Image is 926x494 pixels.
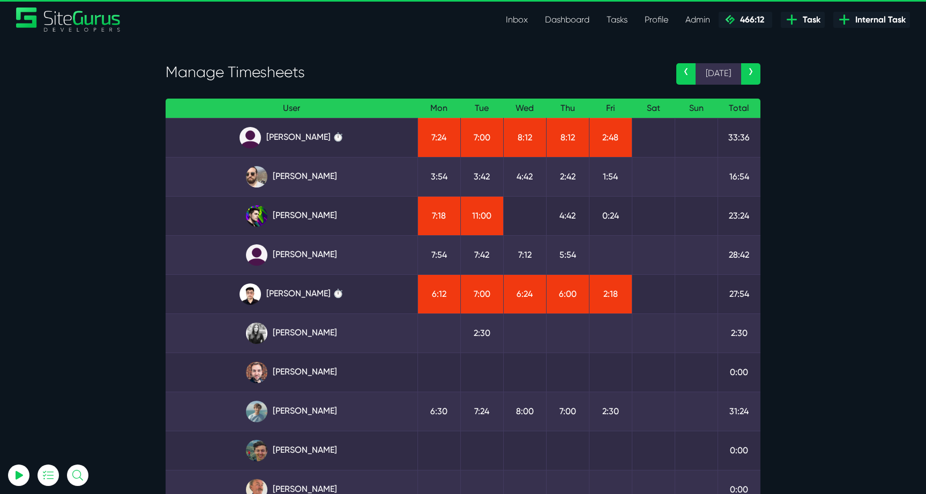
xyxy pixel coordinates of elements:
[546,274,589,313] td: 6:00
[546,118,589,157] td: 8:12
[536,9,598,31] a: Dashboard
[16,8,121,32] img: Sitegurus Logo
[718,99,760,118] th: Total
[696,63,741,85] span: [DATE]
[174,323,409,344] a: [PERSON_NAME]
[16,8,121,32] a: SiteGurus
[460,274,503,313] td: 7:00
[781,12,825,28] a: Task
[246,166,267,188] img: ublsy46zpoyz6muduycb.jpg
[460,118,503,157] td: 7:00
[589,99,632,118] th: Fri
[174,440,409,461] a: [PERSON_NAME]
[417,118,460,157] td: 7:24
[718,157,760,196] td: 16:54
[460,392,503,431] td: 7:24
[503,118,546,157] td: 8:12
[718,235,760,274] td: 28:42
[460,196,503,235] td: 11:00
[174,283,409,305] a: [PERSON_NAME] ⏱️
[589,157,632,196] td: 1:54
[503,392,546,431] td: 8:00
[417,196,460,235] td: 7:18
[589,392,632,431] td: 2:30
[246,205,267,227] img: rxuxidhawjjb44sgel4e.png
[417,392,460,431] td: 6:30
[246,323,267,344] img: rgqpcqpgtbr9fmz9rxmm.jpg
[174,127,409,148] a: [PERSON_NAME] ⏱️
[417,157,460,196] td: 3:54
[546,157,589,196] td: 2:42
[546,99,589,118] th: Thu
[174,244,409,266] a: [PERSON_NAME]
[166,63,660,81] h3: Manage Timesheets
[589,274,632,313] td: 2:18
[497,9,536,31] a: Inbox
[246,440,267,461] img: esb8jb8dmrsykbqurfoz.jpg
[718,313,760,353] td: 2:30
[741,63,760,85] a: ›
[589,118,632,157] td: 2:48
[503,274,546,313] td: 6:24
[417,274,460,313] td: 6:12
[718,196,760,235] td: 23:24
[675,99,718,118] th: Sun
[833,12,910,28] a: Internal Task
[636,9,677,31] a: Profile
[174,401,409,422] a: [PERSON_NAME]
[460,99,503,118] th: Tue
[546,235,589,274] td: 5:54
[240,283,261,305] img: xv1kmavyemxtguplm5ir.png
[460,157,503,196] td: 3:42
[246,244,267,266] img: default_qrqg0b.png
[546,392,589,431] td: 7:00
[246,401,267,422] img: tkl4csrki1nqjgf0pb1z.png
[677,9,719,31] a: Admin
[246,362,267,383] img: tfogtqcjwjterk6idyiu.jpg
[417,99,460,118] th: Mon
[503,235,546,274] td: 7:12
[851,13,906,26] span: Internal Task
[598,9,636,31] a: Tasks
[174,205,409,227] a: [PERSON_NAME]
[798,13,820,26] span: Task
[417,235,460,274] td: 7:54
[503,157,546,196] td: 4:42
[240,127,261,148] img: default_qrqg0b.png
[718,431,760,470] td: 0:00
[719,12,772,28] a: 466:12
[718,118,760,157] td: 33:36
[166,99,417,118] th: User
[589,196,632,235] td: 0:24
[736,14,764,25] span: 466:12
[676,63,696,85] a: ‹
[718,392,760,431] td: 31:24
[718,274,760,313] td: 27:54
[503,99,546,118] th: Wed
[718,353,760,392] td: 0:00
[174,166,409,188] a: [PERSON_NAME]
[460,235,503,274] td: 7:42
[460,313,503,353] td: 2:30
[632,99,675,118] th: Sat
[174,362,409,383] a: [PERSON_NAME]
[546,196,589,235] td: 4:42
